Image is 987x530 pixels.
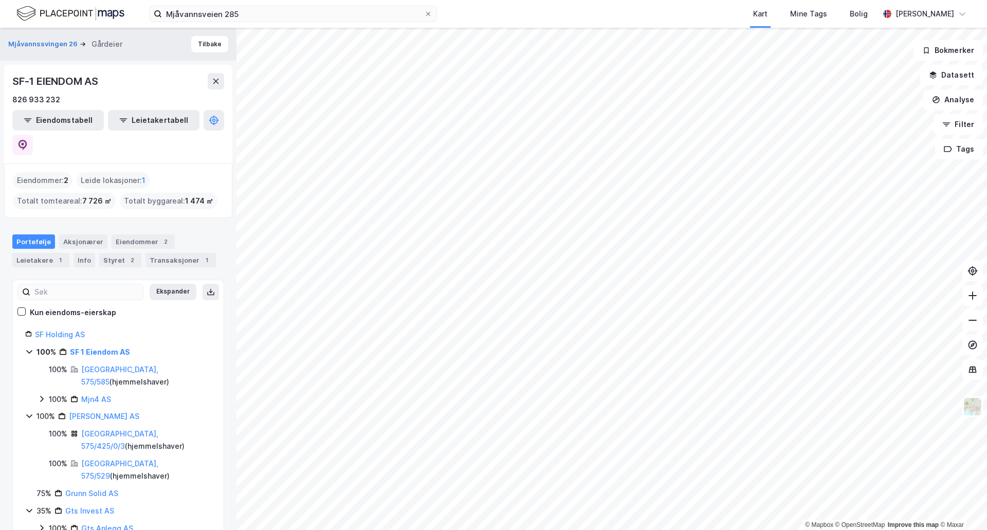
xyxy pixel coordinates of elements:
div: Gårdeier [92,38,122,50]
a: Gts Invest AS [65,506,114,515]
button: Mjåvannssvingen 26 [8,39,80,49]
div: Portefølje [12,234,55,249]
div: Bolig [850,8,868,20]
div: Totalt tomteareal : [13,193,116,209]
div: Leide lokasjoner : [77,172,150,189]
div: [PERSON_NAME] [895,8,954,20]
div: 2 [127,255,137,265]
div: 100% [36,410,55,423]
div: 1 [55,255,65,265]
input: Søk [30,284,143,300]
div: Eiendommer [112,234,175,249]
div: Kun eiendoms-eierskap [30,306,116,319]
img: logo.f888ab2527a4732fd821a326f86c7f29.svg [16,5,124,23]
a: [GEOGRAPHIC_DATA], 575/529 [81,459,158,480]
a: OpenStreetMap [835,521,885,528]
a: [GEOGRAPHIC_DATA], 575/425/0/3 [81,429,158,450]
span: 2 [64,174,68,187]
div: 75% [36,487,51,500]
div: ( hjemmelshaver ) [81,458,211,482]
a: Mapbox [805,521,833,528]
div: 100% [49,393,67,406]
span: 1 [142,174,145,187]
button: Leietakertabell [108,110,199,131]
div: Kontrollprogram for chat [936,481,987,530]
div: Mine Tags [790,8,827,20]
button: Datasett [920,65,983,85]
div: 100% [49,428,67,440]
a: SF 1 Eiendom AS [70,348,130,356]
a: [PERSON_NAME] AS [69,412,139,421]
div: 2 [160,236,171,247]
div: 100% [49,458,67,470]
div: 1 [202,255,212,265]
a: Improve this map [888,521,939,528]
button: Analyse [923,89,983,110]
div: Eiendommer : [13,172,72,189]
div: 826 933 232 [12,94,60,106]
a: Grunn Solid AS [65,489,118,498]
div: ( hjemmelshaver ) [81,428,211,452]
div: 100% [49,363,67,376]
button: Tilbake [191,36,228,52]
div: Leietakere [12,253,69,267]
div: Info [74,253,95,267]
div: 100% [36,346,56,358]
input: Søk på adresse, matrikkel, gårdeiere, leietakere eller personer [162,6,424,22]
div: SF-1 EIENDOM AS [12,73,100,89]
div: ( hjemmelshaver ) [81,363,211,388]
div: Aksjonærer [59,234,107,249]
img: Z [963,397,982,416]
button: Eiendomstabell [12,110,104,131]
span: 1 474 ㎡ [185,195,213,207]
div: Totalt byggareal : [120,193,217,209]
a: [GEOGRAPHIC_DATA], 575/585 [81,365,158,386]
a: Mjn4 AS [81,395,111,404]
div: Transaksjoner [145,253,216,267]
div: 35% [36,505,51,517]
a: SF Holding AS [35,330,85,339]
div: Styret [99,253,141,267]
div: Kart [753,8,767,20]
button: Ekspander [150,284,196,300]
button: Bokmerker [913,40,983,61]
button: Tags [935,139,983,159]
button: Filter [934,114,983,135]
span: 7 726 ㎡ [82,195,112,207]
iframe: Chat Widget [936,481,987,530]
